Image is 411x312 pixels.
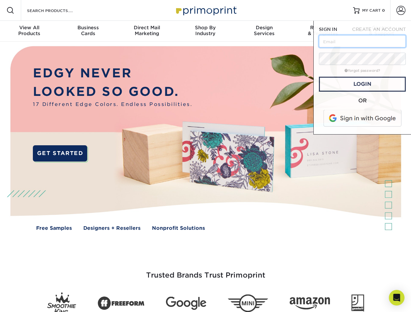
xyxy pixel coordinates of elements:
[290,297,330,310] img: Amazon
[173,3,238,17] img: Primoprint
[319,97,406,105] div: OR
[294,25,352,36] div: & Templates
[176,21,235,42] a: Shop ByIndustry
[176,25,235,36] div: Industry
[59,21,117,42] a: BusinessCards
[382,8,385,13] span: 0
[319,77,406,92] a: Login
[83,225,141,232] a: Designers + Resellers
[294,25,352,31] span: Resources
[352,27,406,32] span: CREATE AN ACCOUNT
[294,21,352,42] a: Resources& Templates
[36,225,72,232] a: Free Samples
[33,101,192,108] span: 17 Different Edge Colors. Endless Possibilities.
[362,8,381,13] span: MY CART
[319,27,337,32] span: SIGN IN
[33,83,192,101] p: LOOKED SO GOOD.
[117,25,176,31] span: Direct Mail
[26,6,90,14] input: SEARCH PRODUCTS.....
[345,69,380,73] a: forgot password?
[152,225,205,232] a: Nonprofit Solutions
[117,25,176,36] div: Marketing
[389,290,404,305] div: Open Intercom Messenger
[33,145,87,162] a: GET STARTED
[15,255,396,287] h3: Trusted Brands Trust Primoprint
[176,25,235,31] span: Shop By
[351,294,364,312] img: Goodwill
[235,21,294,42] a: DesignServices
[235,25,294,31] span: Design
[319,35,406,47] input: Email
[117,21,176,42] a: Direct MailMarketing
[59,25,117,31] span: Business
[59,25,117,36] div: Cards
[235,25,294,36] div: Services
[166,297,206,310] img: Google
[33,64,192,83] p: EDGY NEVER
